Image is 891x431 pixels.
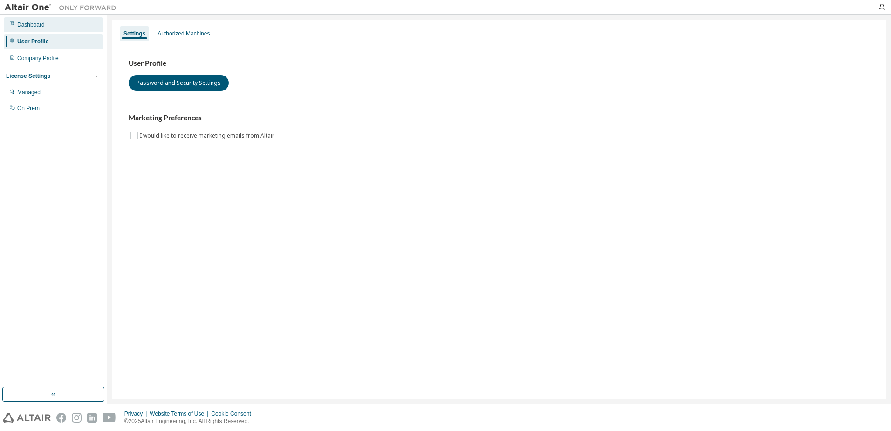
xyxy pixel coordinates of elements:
div: Website Terms of Use [150,410,211,417]
div: On Prem [17,104,40,112]
p: © 2025 Altair Engineering, Inc. All Rights Reserved. [124,417,257,425]
div: Dashboard [17,21,45,28]
img: instagram.svg [72,413,82,423]
img: linkedin.svg [87,413,97,423]
div: User Profile [17,38,48,45]
div: Settings [123,30,145,37]
img: youtube.svg [103,413,116,423]
button: Password and Security Settings [129,75,229,91]
h3: User Profile [129,59,870,68]
div: License Settings [6,72,50,80]
div: Managed [17,89,41,96]
div: Company Profile [17,55,59,62]
h3: Marketing Preferences [129,113,870,123]
img: altair_logo.svg [3,413,51,423]
img: facebook.svg [56,413,66,423]
label: I would like to receive marketing emails from Altair [140,130,276,141]
div: Authorized Machines [158,30,210,37]
div: Cookie Consent [211,410,256,417]
img: Altair One [5,3,121,12]
div: Privacy [124,410,150,417]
